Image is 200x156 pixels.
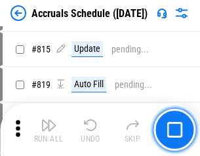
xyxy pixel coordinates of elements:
div: Accruals Schedule ([DATE]) [31,7,148,20]
span: # 819 [31,79,50,90]
div: Auto Fill [71,77,106,92]
div: pending... [115,80,152,90]
img: Settings menu [174,5,190,21]
span: # 815 [31,44,50,54]
img: Support [157,8,167,18]
img: Back [10,5,26,21]
div: pending... [111,45,149,54]
div: Update [71,41,103,57]
img: Main button [167,122,182,138]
